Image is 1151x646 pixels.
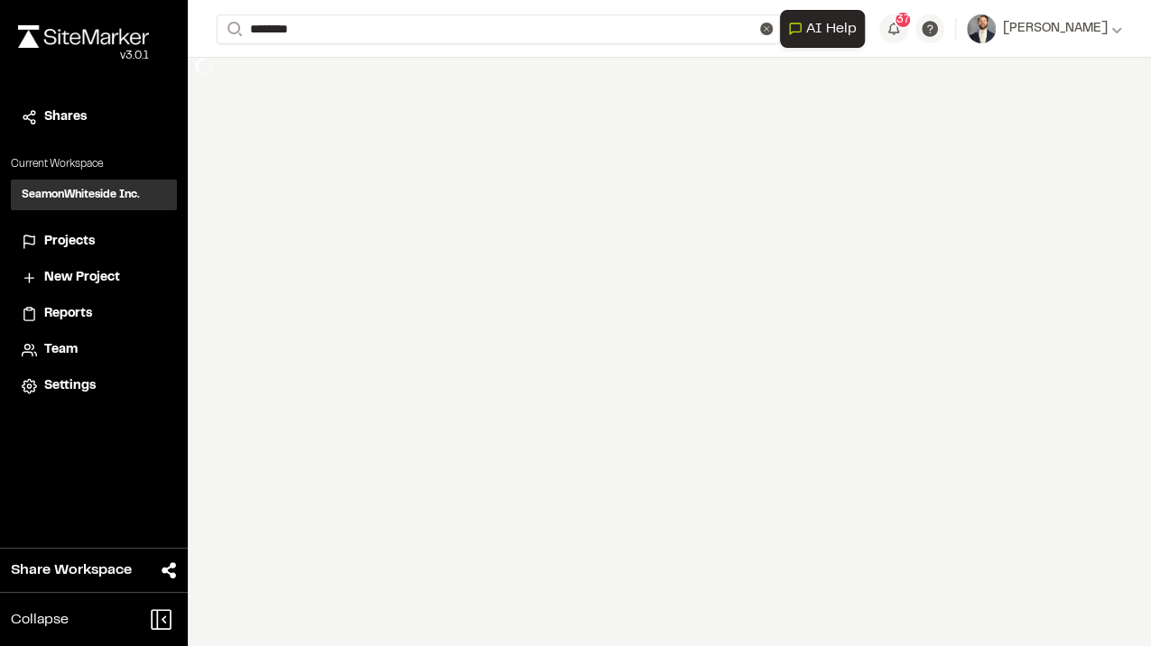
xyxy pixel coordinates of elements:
[22,107,166,127] a: Shares
[11,156,177,172] p: Current Workspace
[22,232,166,252] a: Projects
[44,304,92,324] span: Reports
[1003,19,1108,39] span: [PERSON_NAME]
[11,609,69,631] span: Collapse
[18,25,149,48] img: rebrand.png
[22,376,166,396] a: Settings
[780,10,872,48] div: Open AI Assistant
[22,268,166,288] a: New Project
[896,12,910,28] span: 37
[44,268,120,288] span: New Project
[11,559,132,581] span: Share Workspace
[22,187,140,203] h3: SeamonWhiteside Inc.
[967,14,1122,43] button: [PERSON_NAME]
[760,23,773,35] button: Clear text
[22,304,166,324] a: Reports
[44,232,95,252] span: Projects
[217,14,249,44] button: Search
[879,14,908,43] button: 37
[44,107,87,127] span: Shares
[22,340,166,360] a: Team
[780,10,865,48] button: Open AI Assistant
[967,14,996,43] img: User
[44,340,78,360] span: Team
[44,376,96,396] span: Settings
[806,18,857,40] span: AI Help
[18,48,149,64] div: Oh geez...please don't...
